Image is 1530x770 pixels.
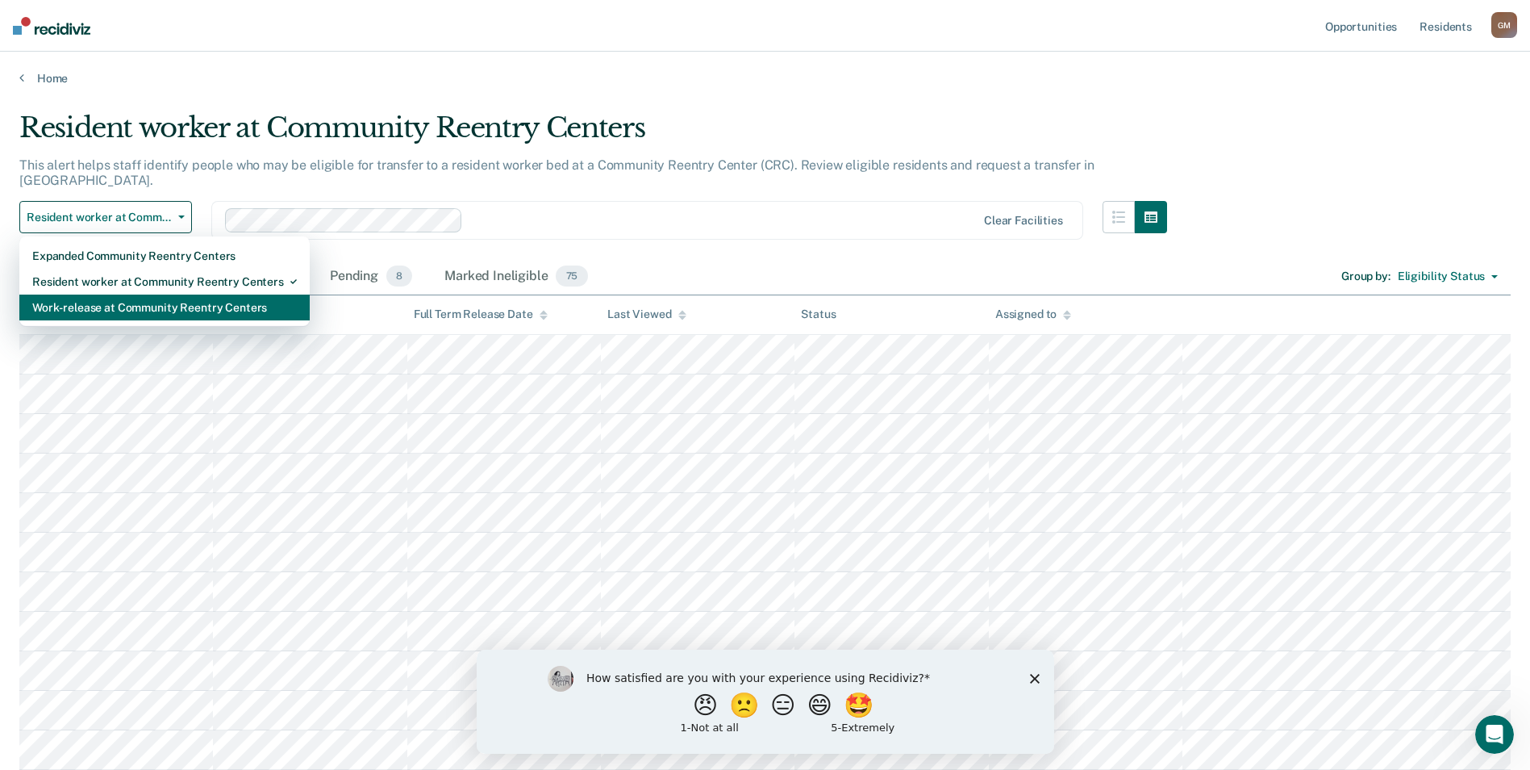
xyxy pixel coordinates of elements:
div: Resident worker at Community Reentry Centers [19,111,1167,157]
p: This alert helps staff identify people who may be eligible for transfer to a resident worker bed ... [19,157,1094,188]
div: Eligibility Status [1398,270,1485,283]
iframe: Survey by Kim from Recidiviz [477,650,1054,754]
div: Status [801,308,836,321]
div: Resident worker at Community Reentry Centers [32,269,297,295]
div: Group by : [1341,270,1390,283]
div: Assigned to [995,308,1071,321]
a: Home [19,71,1511,86]
div: Work-release at Community Reentry Centers [32,295,297,320]
div: Expanded Community Reentry Centers [32,243,297,269]
img: Recidiviz [13,17,90,35]
div: Last Viewed [607,308,686,321]
span: Resident worker at Community Reentry Centers [27,211,172,224]
div: Clear facilities [984,214,1063,228]
span: 8 [386,266,412,287]
div: Full Term Release Date [414,308,548,321]
iframe: Intercom live chat [1475,715,1514,754]
div: Marked Ineligible75 [441,259,590,295]
div: Pending8 [327,259,415,295]
button: Resident worker at Community Reentry Centers [19,201,192,233]
div: G M [1491,12,1517,38]
button: GM [1491,12,1517,38]
span: 75 [556,266,587,287]
button: Eligibility Status [1390,264,1505,290]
